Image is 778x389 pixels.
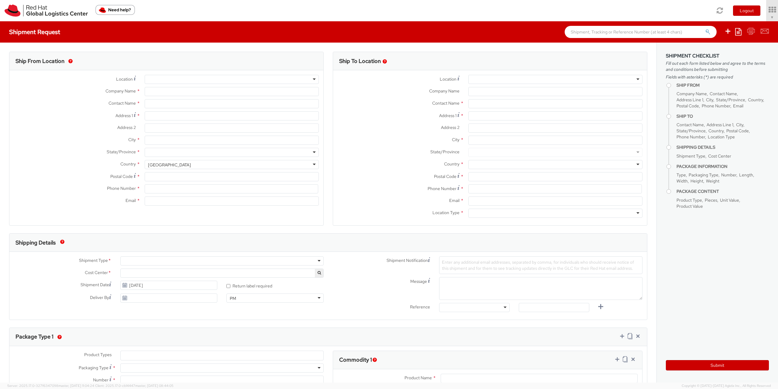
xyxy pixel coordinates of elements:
span: Message [410,279,427,284]
span: Enter any additional email addresses, separated by comma, for individuals who should receive noti... [442,259,634,271]
span: Country [444,161,460,167]
span: Copyright © [DATE]-[DATE] Agistix Inc., All Rights Reserved [682,384,771,388]
span: Deliver By [90,294,109,301]
div: [GEOGRAPHIC_DATA] [148,162,191,168]
span: Number [721,172,736,178]
span: Location Type [432,210,460,215]
span: Shipment Type [79,257,108,264]
button: Logout [733,5,760,16]
span: Pieces [705,197,717,203]
span: Company Name [429,88,460,94]
h3: Ship From Location [15,58,64,64]
span: Number [93,377,108,383]
span: Fields with asterisks (*) are required [666,74,769,80]
span: Location [116,76,133,82]
span: Contact Name [432,100,460,106]
h4: Package Information [676,164,769,169]
span: Shipment Type [676,153,705,159]
span: Unit Value [720,197,739,203]
span: Fill out each form listed below and agree to the terms and conditions before submitting [666,60,769,72]
span: Postal Code [434,174,456,179]
span: master, [DATE] 11:04:24 [58,384,94,388]
h4: Package Content [676,189,769,194]
span: ▼ [770,15,774,20]
span: Location [440,76,456,82]
span: Address 1 [439,113,456,118]
span: Contact Name [676,122,704,127]
input: Shipment, Tracking or Reference Number (at least 4 chars) [565,26,717,38]
span: Phone Number [107,186,136,191]
div: PM [230,295,236,301]
span: Contact Name [108,100,136,106]
span: Phone Number [428,186,456,191]
span: Cost Center [708,153,731,159]
span: State/Province [430,149,460,155]
span: Height [690,178,703,184]
span: Server: 2025.17.0-327f6347098 [7,384,94,388]
span: Company Name [676,91,707,96]
span: Postal Code [726,128,749,134]
span: Address 2 [117,125,136,130]
span: Product Value [676,203,703,209]
span: Address Line 1 [707,122,733,127]
span: Address Line 1 [676,97,703,102]
span: City [128,137,136,142]
h4: Ship From [676,83,769,88]
span: Product Name [404,375,432,380]
span: State/Province [107,149,136,155]
label: Return label required [226,282,273,289]
span: Product Types [84,352,112,357]
span: State/Province [716,97,745,102]
span: City [452,137,460,142]
span: Type [676,172,686,178]
img: rh-logistics-00dfa346123c4ec078e1.svg [5,5,88,17]
h3: Package Type 1 [15,334,53,340]
span: Phone Number [702,103,730,109]
input: Return label required [226,284,230,288]
span: Email [126,198,136,203]
span: Email [449,198,460,203]
span: Postal Code [676,103,699,109]
span: Country [748,97,763,102]
span: Width [676,178,688,184]
span: Country [708,128,724,134]
span: Company Name [105,88,136,94]
h3: Shipping Details [15,240,56,246]
span: City [736,122,743,127]
span: Length [739,172,753,178]
span: Email [733,103,743,109]
span: Phone Number [676,134,705,140]
span: State/Province [676,128,706,134]
span: Client: 2025.17.0-cb14447 [95,384,174,388]
span: Address 1 [115,113,133,118]
span: Location Type [708,134,735,140]
h4: Ship To [676,114,769,119]
span: Postal Code [110,174,133,179]
span: Address 2 [441,125,460,130]
span: Contact Name [710,91,737,96]
span: Cost Center [85,269,108,276]
span: Packaging Type [79,365,108,370]
span: Product Type [676,197,702,203]
h4: Shipment Request [9,29,60,35]
span: Shipment Date [81,282,109,288]
span: City [706,97,713,102]
span: master, [DATE] 08:44:05 [135,384,174,388]
span: Country [120,161,136,167]
h3: Ship To Location [339,58,381,64]
span: Reference [410,304,430,310]
h3: Shipment Checklist [666,53,769,59]
button: Submit [666,360,769,370]
span: Shipment Notification [387,257,428,264]
span: Packaging Type [689,172,718,178]
span: Weight [706,178,719,184]
button: Need help? [95,5,135,15]
h4: Shipping Details [676,145,769,150]
h3: Commodity 1 [339,357,372,363]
